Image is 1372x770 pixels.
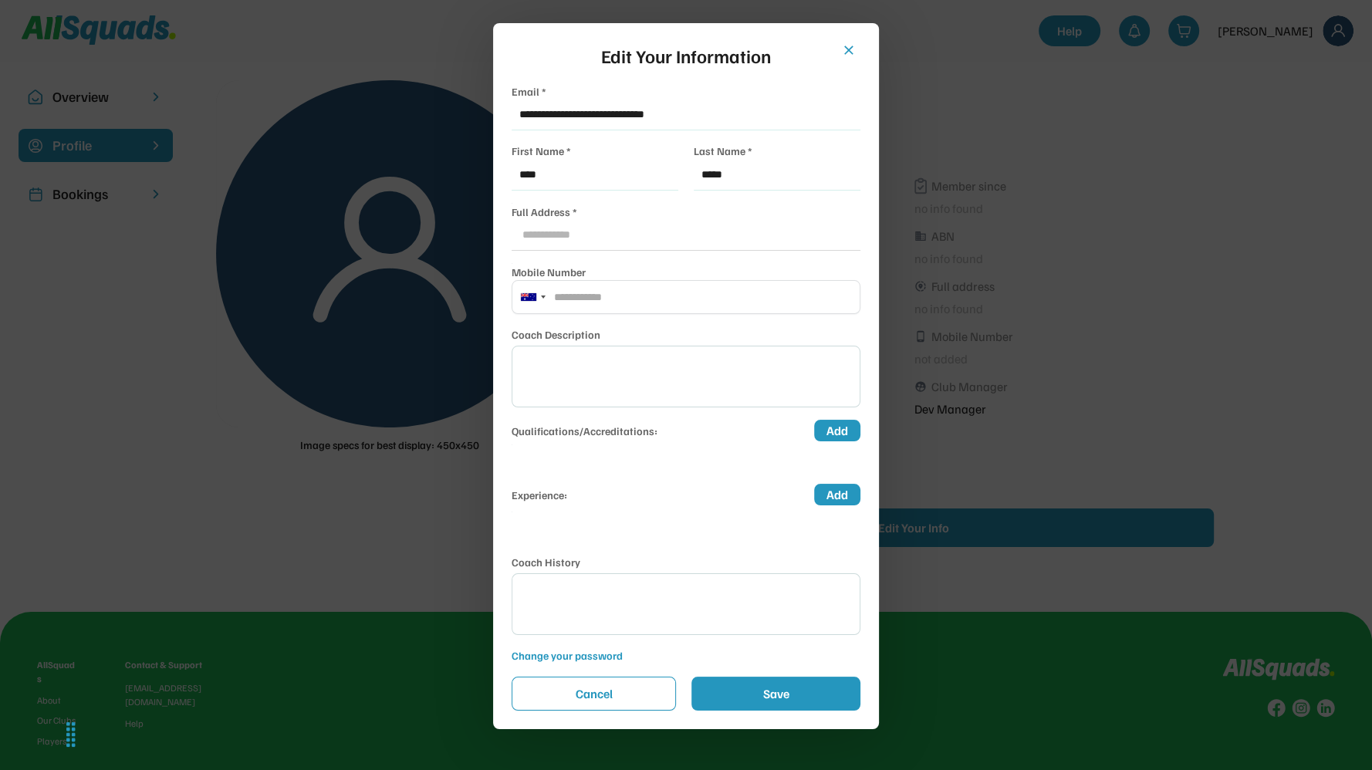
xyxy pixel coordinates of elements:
div: Coach Description [512,326,600,343]
div: Edit Your Information [512,42,860,69]
button: Add [814,484,860,505]
button: Add [814,420,860,441]
div: Last Name * [694,143,752,159]
button: Save [691,677,860,711]
div: Change your password [512,647,860,664]
div: Telephone country code [515,288,550,306]
div: Mobile Number [512,264,586,280]
div: Experience: [512,487,567,503]
div: First Name * [512,143,571,159]
div: Full Address * [512,204,577,220]
div: Qualifications/Accreditations: [512,423,657,439]
button: Cancel [512,677,676,711]
div: Email * [512,83,546,100]
div: Coach History [512,554,580,570]
button: close [841,42,857,58]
